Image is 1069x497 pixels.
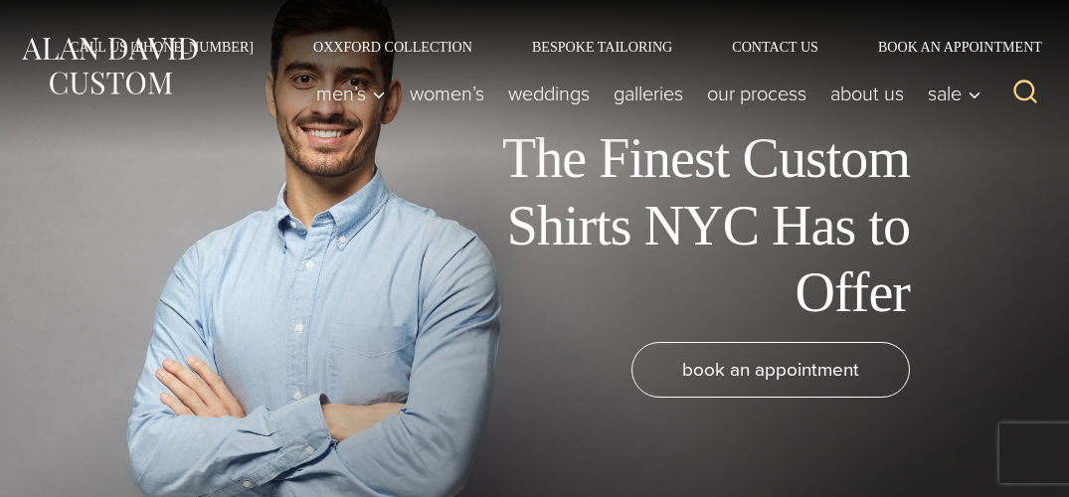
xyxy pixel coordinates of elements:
a: About Us [818,74,916,113]
span: Sale [928,83,981,103]
button: View Search Form [1001,70,1049,117]
a: book an appointment [631,342,910,398]
a: Our Process [695,74,818,113]
a: weddings [496,74,602,113]
a: Contact Us [702,40,848,54]
a: Galleries [602,74,695,113]
span: book an appointment [682,355,859,384]
nav: Primary Navigation [304,74,991,113]
a: Oxxford Collection [283,40,502,54]
h1: The Finest Custom Shirts NYC Has to Offer [462,125,910,326]
a: Bespoke Tailoring [502,40,702,54]
a: Book an Appointment [848,40,1049,54]
a: Call Us [PHONE_NUMBER] [40,40,283,54]
a: Women’s [398,74,496,113]
span: Men’s [316,83,386,103]
img: Alan David Custom [20,33,199,99]
nav: Secondary Navigation [40,40,1049,54]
